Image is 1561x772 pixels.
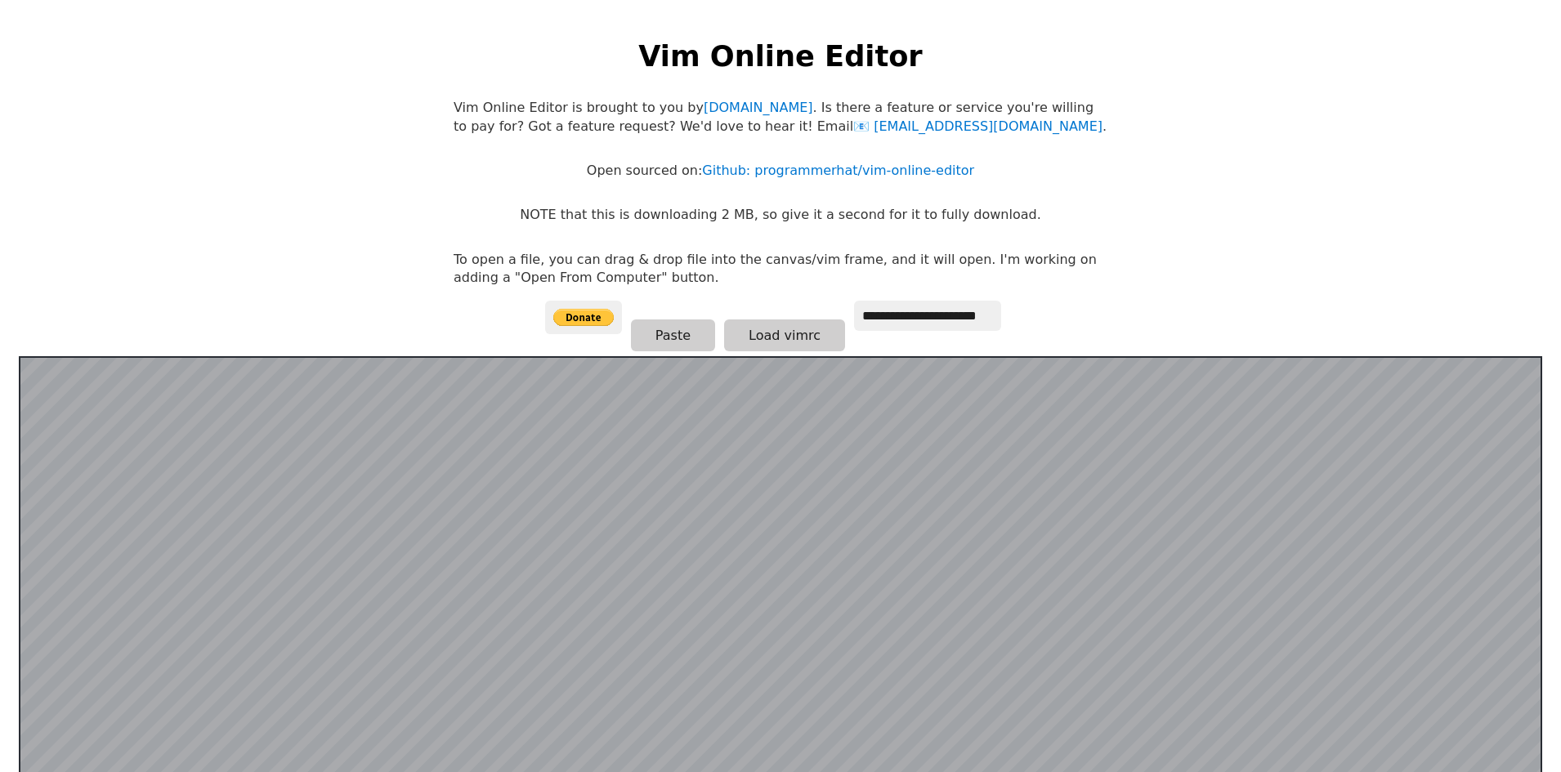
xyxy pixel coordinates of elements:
[704,100,813,115] a: [DOMAIN_NAME]
[702,163,974,178] a: Github: programmerhat/vim-online-editor
[638,36,922,76] h1: Vim Online Editor
[724,319,845,351] button: Load vimrc
[454,99,1107,136] p: Vim Online Editor is brought to you by . Is there a feature or service you're willing to pay for?...
[454,251,1107,288] p: To open a file, you can drag & drop file into the canvas/vim frame, and it will open. I'm working...
[520,206,1040,224] p: NOTE that this is downloading 2 MB, so give it a second for it to fully download.
[853,118,1103,134] a: [EMAIL_ADDRESS][DOMAIN_NAME]
[631,319,715,351] button: Paste
[587,162,974,180] p: Open sourced on:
